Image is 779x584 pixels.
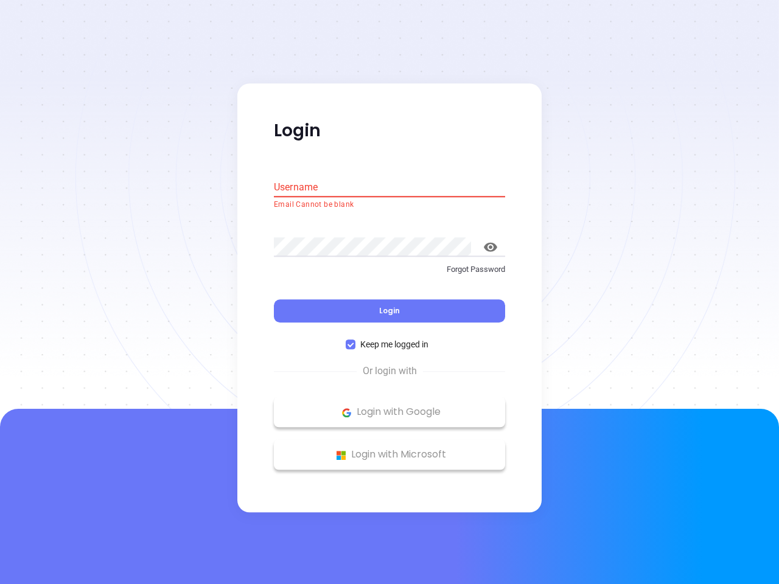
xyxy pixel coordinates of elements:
p: Login with Microsoft [280,446,499,464]
button: Login [274,300,505,323]
p: Login [274,120,505,142]
button: Microsoft Logo Login with Microsoft [274,440,505,470]
button: Google Logo Login with Google [274,397,505,428]
p: Login with Google [280,403,499,422]
span: Keep me logged in [355,338,433,352]
span: Login [379,306,400,316]
p: Forgot Password [274,263,505,276]
p: Email Cannot be blank [274,199,505,211]
button: toggle password visibility [476,232,505,262]
img: Microsoft Logo [334,448,349,463]
img: Google Logo [339,405,354,420]
span: Or login with [357,364,423,379]
a: Forgot Password [274,263,505,285]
